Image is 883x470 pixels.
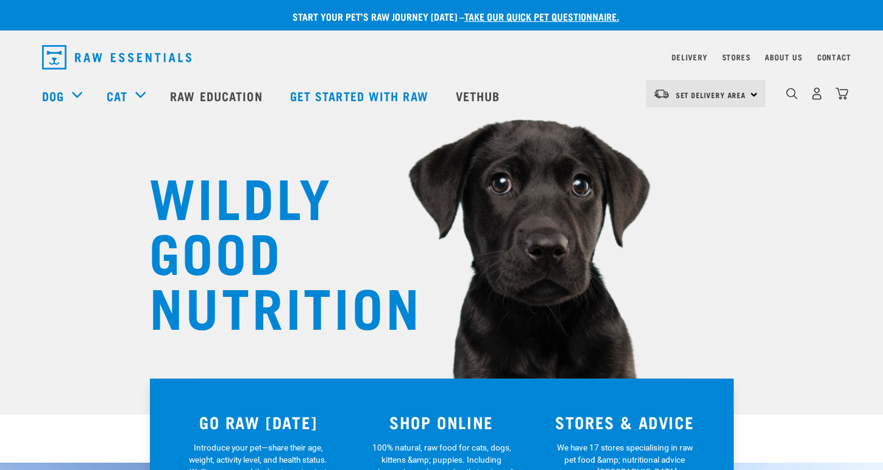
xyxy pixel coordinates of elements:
h3: GO RAW [DATE] [174,413,343,432]
a: Cat [107,87,127,105]
h1: WILDLY GOOD NUTRITION [149,168,393,332]
a: Raw Education [158,71,277,120]
a: Contact [817,55,851,59]
img: user.png [810,87,823,100]
img: home-icon-1@2x.png [786,88,798,99]
img: Raw Essentials Logo [42,45,191,69]
a: take our quick pet questionnaire. [464,13,619,19]
img: van-moving.png [653,88,670,99]
a: Dog [42,87,64,105]
span: Set Delivery Area [676,93,746,97]
h3: SHOP ONLINE [357,413,526,432]
a: Get started with Raw [278,71,444,120]
a: About Us [765,55,802,59]
h3: STORES & ADVICE [541,413,709,432]
a: Delivery [672,55,707,59]
img: home-icon@2x.png [835,87,848,100]
a: Stores [722,55,751,59]
a: Vethub [444,71,516,120]
nav: dropdown navigation [32,40,851,74]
